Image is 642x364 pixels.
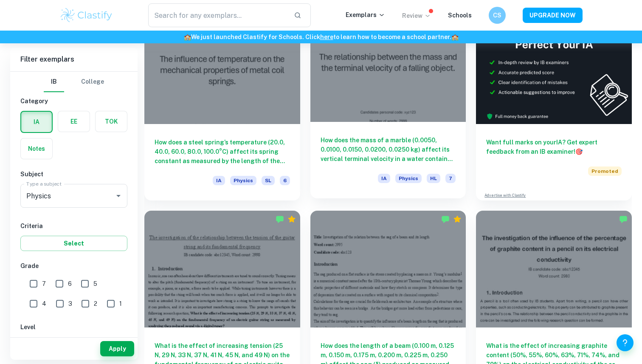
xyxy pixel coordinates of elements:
a: here [320,34,333,40]
div: Premium [287,215,296,223]
span: Promoted [588,166,622,176]
img: Marked [441,215,450,223]
h6: Want full marks on your IA ? Get expert feedback from an IB examiner! [486,138,622,156]
button: Notes [21,138,52,159]
button: Open [113,190,124,202]
span: HL [427,174,440,183]
span: 7 [42,279,46,288]
img: Clastify logo [59,7,113,24]
a: Schools [448,12,472,19]
h6: Criteria [20,221,127,231]
span: 🏫 [451,34,459,40]
button: IA [21,112,52,132]
a: Want full marks on yourIA? Get expert feedback from an IB examiner!PromotedAdvertise with Clastify [476,7,632,200]
button: TOK [96,111,127,132]
span: 🏫 [184,34,191,40]
span: 7 [445,174,456,183]
a: How does the mass of a marble (0.0050, 0.0100, 0.0150, 0.0200, 0.0250 kg) affect its vertical ter... [310,7,466,200]
span: 3 [68,299,72,308]
span: 2 [94,299,97,308]
button: Help and Feedback [617,334,634,351]
h6: Subject [20,169,127,179]
h6: Filter exemplars [10,48,138,71]
button: IB [44,72,64,92]
p: Review [402,11,431,20]
label: Type a subject [26,180,62,187]
img: Thumbnail [476,7,632,124]
span: 6 [280,176,290,185]
button: College [81,72,104,92]
h6: How does the mass of a marble (0.0050, 0.0100, 0.0150, 0.0200, 0.0250 kg) affect its vertical ter... [321,135,456,164]
span: 5 [93,279,97,288]
span: 4 [42,299,46,308]
input: Search for any exemplars... [148,3,287,27]
span: 🎯 [575,148,583,155]
span: IA [213,176,225,185]
div: Premium [453,215,462,223]
button: EE [58,111,90,132]
button: Apply [100,341,134,356]
a: How does a steel spring’s temperature (20.0, 40.0, 60.0, 80.0, 100.0°C) affect its spring constan... [144,7,300,200]
span: Physics [395,174,422,183]
span: 6 [68,279,72,288]
button: CS [489,7,506,24]
h6: How does a steel spring’s temperature (20.0, 40.0, 60.0, 80.0, 100.0°C) affect its spring constan... [155,138,290,166]
span: Physics [230,176,256,185]
button: Select [20,236,127,251]
p: Exemplars [346,10,385,20]
span: SL [262,176,275,185]
span: 1 [119,299,122,308]
h6: CS [493,11,502,20]
h6: Grade [20,261,127,271]
span: IA [378,174,390,183]
h6: Level [20,322,127,332]
h6: Category [20,96,127,106]
h6: We just launched Clastify for Schools. Click to learn how to become a school partner. [2,32,640,42]
img: Marked [619,215,628,223]
button: UPGRADE NOW [523,8,583,23]
a: Advertise with Clastify [484,192,526,198]
img: Marked [276,215,284,223]
div: Filter type choice [44,72,104,92]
